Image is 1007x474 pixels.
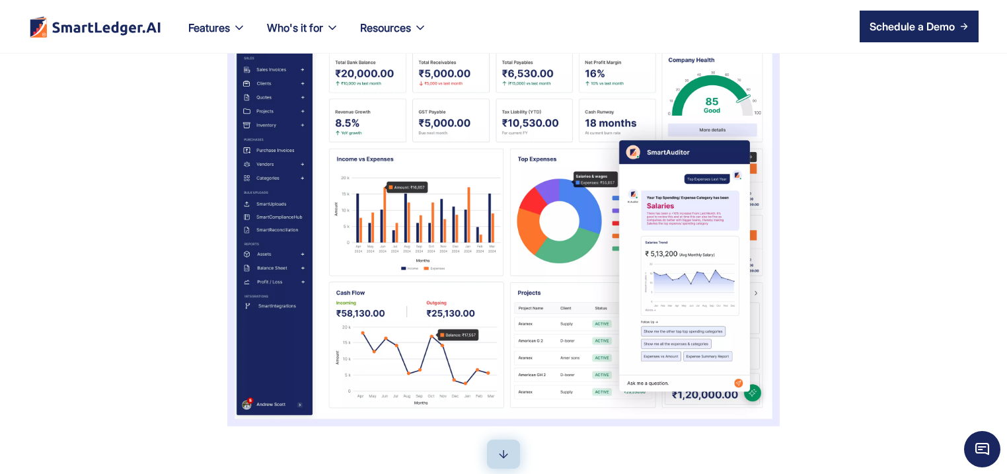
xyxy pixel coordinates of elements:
[496,446,511,462] img: down-arrow
[28,16,162,38] a: home
[178,19,256,53] div: Features
[860,11,979,42] a: Schedule a Demo
[350,19,437,53] div: Resources
[960,22,968,30] img: arrow right icon
[964,431,1000,467] span: Chat Widget
[360,19,411,37] div: Resources
[28,16,162,38] img: footer logo
[267,19,323,37] div: Who's it for
[256,19,350,53] div: Who's it for
[870,19,955,34] div: Schedule a Demo
[188,19,230,37] div: Features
